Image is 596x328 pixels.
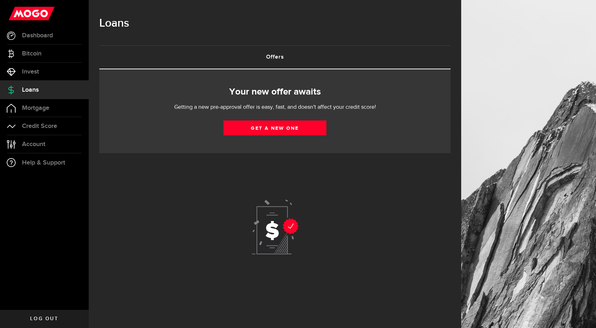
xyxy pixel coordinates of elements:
a: Get a new one [223,120,326,135]
span: Log out [30,316,58,321]
span: Dashboard [22,32,53,39]
span: Credit Score [22,123,57,129]
iframe: LiveChat chat widget [566,298,596,328]
span: Mortgage [22,105,49,111]
span: Account [22,141,45,147]
ul: Tabs Navigation [99,45,451,69]
h2: Your new offer awaits [110,85,440,100]
p: Getting a new pre-approval offer is easy, fast, and doesn't affect your credit score! [153,103,397,112]
h1: Loans [99,14,451,33]
a: Offers [99,46,451,69]
span: Help & Support [22,160,65,166]
span: Invest [22,69,39,75]
span: Bitcoin [22,50,42,57]
span: Loans [22,87,39,93]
